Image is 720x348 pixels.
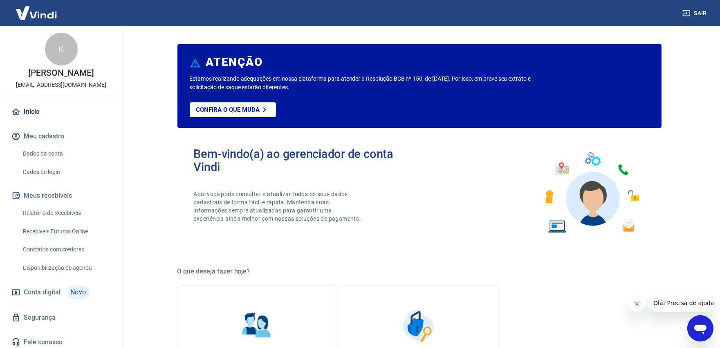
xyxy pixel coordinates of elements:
a: Relatório de Recebíveis [20,205,112,221]
span: Conta digital [24,287,61,298]
p: Aqui você pode consultar e atualizar todos os seus dados cadastrais de forma fácil e rápida. Mant... [194,190,363,223]
a: Dados de login [20,164,112,181]
a: Confira o que muda [190,102,276,117]
a: Recebíveis Futuros Online [20,223,112,240]
iframe: Mensagem da empresa [648,294,713,312]
a: Segurança [10,309,112,327]
img: Imagem de um avatar masculino com diversos icones exemplificando as funcionalidades do gerenciado... [538,147,645,238]
p: [EMAIL_ADDRESS][DOMAIN_NAME] [16,81,106,89]
span: Novo [67,286,90,299]
img: Segurança [399,305,440,346]
p: Confira o que muda [196,106,260,113]
button: Meus recebíveis [10,187,112,205]
span: Olá! Precisa de ajuda? [5,6,69,12]
h5: O que deseja fazer hoje? [177,267,662,276]
button: Meu cadastro [10,127,112,145]
img: Informações pessoais [236,305,277,346]
iframe: Botão para abrir a janela de mensagens [687,315,713,341]
a: Contratos com credores [20,241,112,258]
img: Vindi [10,0,63,25]
p: Estamos realizando adequações em nossa plataforma para atender a Resolução BCB nº 150, de [DATE].... [190,75,557,92]
p: [PERSON_NAME] [28,69,94,77]
iframe: Fechar mensagem [629,296,645,312]
a: Dados da conta [20,145,112,162]
div: K [45,33,78,66]
a: Disponibilização de agenda [20,260,112,276]
h2: Bem-vindo(a) ao gerenciador de conta Vindi [194,147,419,174]
h6: ATENÇÃO [206,58,262,66]
a: Conta digitalNovo [10,282,112,302]
a: Início [10,103,112,121]
button: Sair [681,6,710,21]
